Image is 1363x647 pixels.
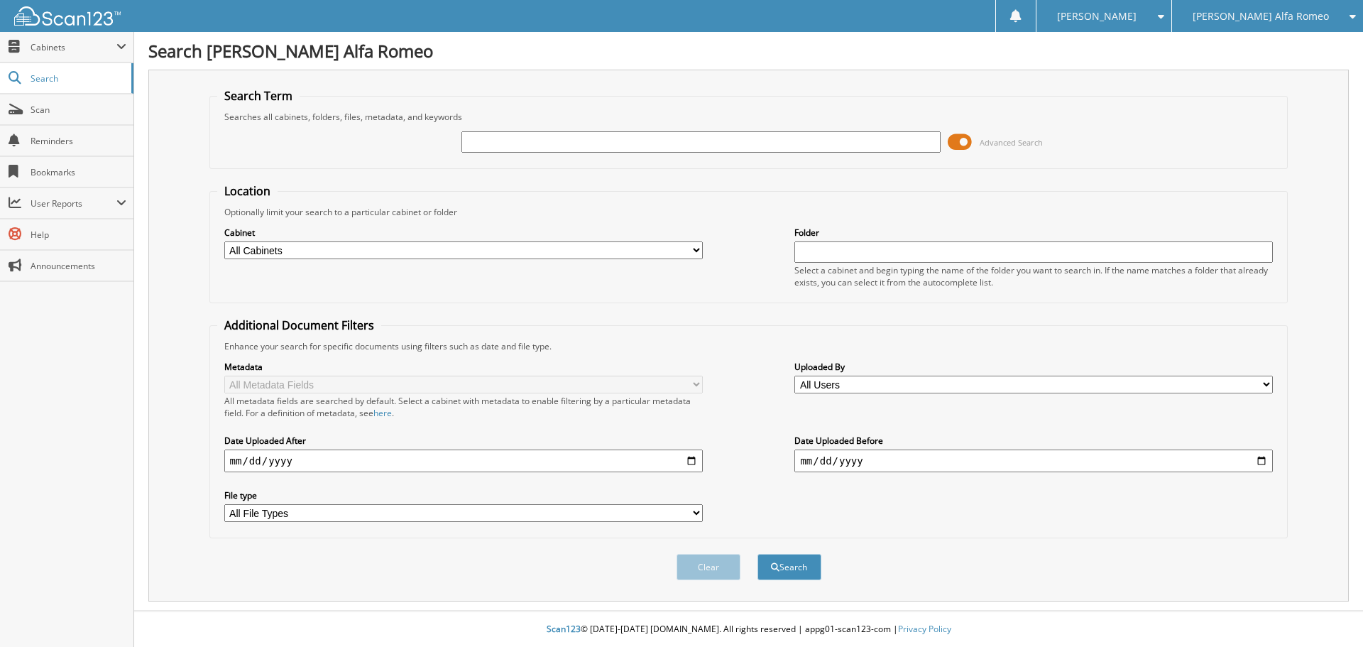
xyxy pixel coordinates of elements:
label: Cabinet [224,227,703,239]
label: Date Uploaded Before [794,435,1273,447]
div: All metadata fields are searched by default. Select a cabinet with metadata to enable filtering b... [224,395,703,419]
div: Optionally limit your search to a particular cabinet or folder [217,206,1281,218]
h1: Search [PERSON_NAME] Alfa Romeo [148,39,1349,62]
button: Search [757,554,821,580]
div: Enhance your search for specific documents using filters such as date and file type. [217,340,1281,352]
span: Bookmarks [31,166,126,178]
button: Clear [677,554,740,580]
span: Scan [31,104,126,116]
div: Select a cabinet and begin typing the name of the folder you want to search in. If the name match... [794,264,1273,288]
input: end [794,450,1273,472]
label: Uploaded By [794,361,1273,373]
div: © [DATE]-[DATE] [DOMAIN_NAME]. All rights reserved | appg01-scan123-com | [134,612,1363,647]
legend: Additional Document Filters [217,317,381,333]
a: Privacy Policy [898,623,951,635]
span: Scan123 [547,623,581,635]
span: Help [31,229,126,241]
div: Searches all cabinets, folders, files, metadata, and keywords [217,111,1281,123]
a: here [373,407,392,419]
legend: Search Term [217,88,300,104]
label: File type [224,489,703,501]
span: User Reports [31,197,116,210]
img: scan123-logo-white.svg [14,6,121,26]
span: [PERSON_NAME] [1057,12,1137,21]
span: Reminders [31,135,126,147]
legend: Location [217,183,278,199]
label: Metadata [224,361,703,373]
label: Folder [794,227,1273,239]
span: Advanced Search [980,137,1043,148]
input: start [224,450,703,472]
span: [PERSON_NAME] Alfa Romeo [1193,12,1329,21]
span: Announcements [31,260,126,272]
span: Cabinets [31,41,116,53]
span: Search [31,72,124,85]
label: Date Uploaded After [224,435,703,447]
